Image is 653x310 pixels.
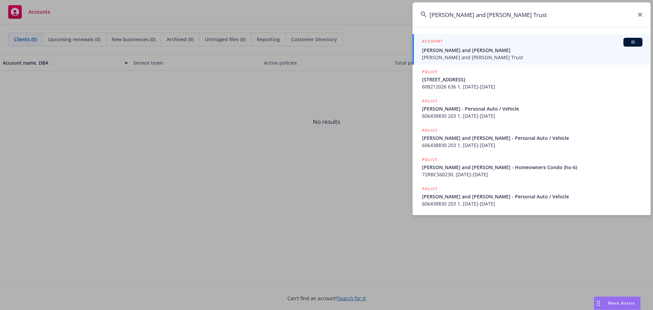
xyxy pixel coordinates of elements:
[422,47,642,54] span: [PERSON_NAME] and [PERSON_NAME]
[422,54,642,61] span: [PERSON_NAME] and [PERSON_NAME] Trust
[422,112,642,119] span: 606438830 203 1, [DATE]-[DATE]
[422,164,642,171] span: [PERSON_NAME] and [PERSON_NAME] - Homeowners Condo (ho-6)
[413,152,651,182] a: POLICY[PERSON_NAME] and [PERSON_NAME] - Homeowners Condo (ho-6)72RBC560230, [DATE]-[DATE]
[422,127,438,134] h5: POLICY
[422,76,642,83] span: [STREET_ADDRESS]
[413,2,651,27] input: Search...
[413,123,651,152] a: POLICY[PERSON_NAME] and [PERSON_NAME] - Personal Auto / Vehicle606438830 203 1, [DATE]-[DATE]
[422,193,642,200] span: [PERSON_NAME] and [PERSON_NAME] - Personal Auto / Vehicle
[413,94,651,123] a: POLICY[PERSON_NAME] - Personal Auto / Vehicle606438830 203 1, [DATE]-[DATE]
[413,34,651,65] a: ACCOUNTBI[PERSON_NAME] and [PERSON_NAME][PERSON_NAME] and [PERSON_NAME] Trust
[422,105,642,112] span: [PERSON_NAME] - Personal Auto / Vehicle
[413,65,651,94] a: POLICY[STREET_ADDRESS]608212026 636 1, [DATE]-[DATE]
[422,156,438,163] h5: POLICY
[594,297,603,310] div: Drag to move
[422,200,642,207] span: 606438830 203 1, [DATE]-[DATE]
[422,38,443,46] h5: ACCOUNT
[422,98,438,104] h5: POLICY
[422,142,642,149] span: 606438830 203 1, [DATE]-[DATE]
[422,171,642,178] span: 72RBC560230, [DATE]-[DATE]
[413,182,651,211] a: POLICY[PERSON_NAME] and [PERSON_NAME] - Personal Auto / Vehicle606438830 203 1, [DATE]-[DATE]
[594,296,641,310] button: Nova Assist
[422,68,438,75] h5: POLICY
[608,300,635,306] span: Nova Assist
[422,185,438,192] h5: POLICY
[626,39,640,45] span: BI
[422,134,642,142] span: [PERSON_NAME] and [PERSON_NAME] - Personal Auto / Vehicle
[422,83,642,90] span: 608212026 636 1, [DATE]-[DATE]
